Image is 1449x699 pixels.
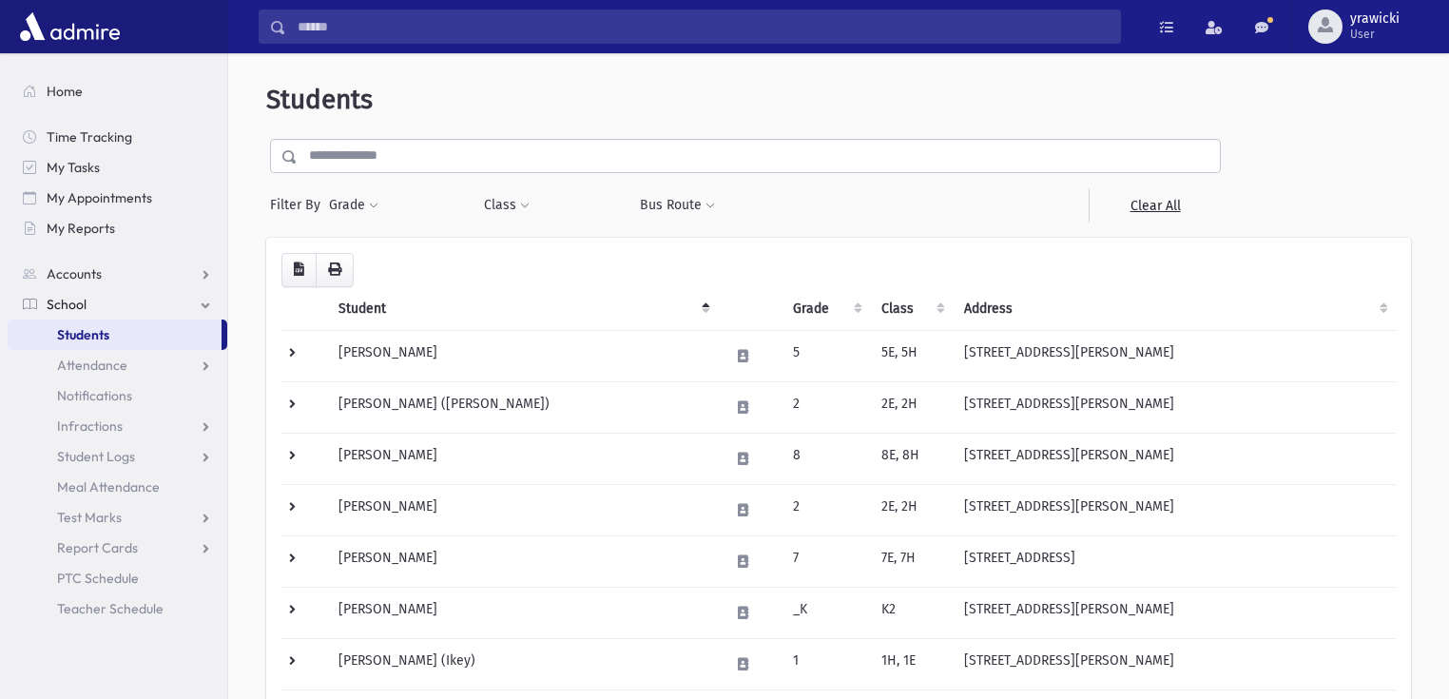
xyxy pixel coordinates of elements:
[327,484,718,535] td: [PERSON_NAME]
[8,152,227,183] a: My Tasks
[8,213,227,243] a: My Reports
[8,259,227,289] a: Accounts
[870,535,953,587] td: 7E, 7H
[57,570,139,587] span: PTC Schedule
[8,76,227,107] a: Home
[57,357,127,374] span: Attendance
[1350,11,1400,27] span: yrawicki
[870,587,953,638] td: K2
[57,600,164,617] span: Teacher Schedule
[281,253,317,287] button: CSV
[782,433,870,484] td: 8
[953,484,1396,535] td: [STREET_ADDRESS][PERSON_NAME]
[870,638,953,689] td: 1H, 1E
[57,509,122,526] span: Test Marks
[483,188,531,223] button: Class
[8,289,227,320] a: School
[1350,27,1400,42] span: User
[327,330,718,381] td: [PERSON_NAME]
[57,417,123,435] span: Infractions
[953,433,1396,484] td: [STREET_ADDRESS][PERSON_NAME]
[782,484,870,535] td: 2
[327,587,718,638] td: [PERSON_NAME]
[782,535,870,587] td: 7
[8,563,227,593] a: PTC Schedule
[870,484,953,535] td: 2E, 2H
[782,638,870,689] td: 1
[266,84,373,115] span: Students
[8,533,227,563] a: Report Cards
[870,381,953,433] td: 2E, 2H
[782,587,870,638] td: _K
[782,287,870,331] th: Grade: activate to sort column ascending
[57,478,160,495] span: Meal Attendance
[327,638,718,689] td: [PERSON_NAME] (Ikey)
[327,381,718,433] td: [PERSON_NAME] ([PERSON_NAME])
[47,189,152,206] span: My Appointments
[327,287,718,331] th: Student: activate to sort column descending
[57,539,138,556] span: Report Cards
[1089,188,1221,223] a: Clear All
[327,433,718,484] td: [PERSON_NAME]
[8,122,227,152] a: Time Tracking
[8,350,227,380] a: Attendance
[57,326,109,343] span: Students
[953,587,1396,638] td: [STREET_ADDRESS][PERSON_NAME]
[47,220,115,237] span: My Reports
[782,330,870,381] td: 5
[47,265,102,282] span: Accounts
[8,320,222,350] a: Students
[47,128,132,146] span: Time Tracking
[47,83,83,100] span: Home
[47,296,87,313] span: School
[327,535,718,587] td: [PERSON_NAME]
[8,183,227,213] a: My Appointments
[15,8,125,46] img: AdmirePro
[639,188,716,223] button: Bus Route
[8,380,227,411] a: Notifications
[953,638,1396,689] td: [STREET_ADDRESS][PERSON_NAME]
[870,287,953,331] th: Class: activate to sort column ascending
[953,535,1396,587] td: [STREET_ADDRESS]
[870,433,953,484] td: 8E, 8H
[782,381,870,433] td: 2
[8,472,227,502] a: Meal Attendance
[328,188,379,223] button: Grade
[286,10,1120,44] input: Search
[57,448,135,465] span: Student Logs
[8,593,227,624] a: Teacher Schedule
[316,253,354,287] button: Print
[47,159,100,176] span: My Tasks
[953,381,1396,433] td: [STREET_ADDRESS][PERSON_NAME]
[8,441,227,472] a: Student Logs
[870,330,953,381] td: 5E, 5H
[8,502,227,533] a: Test Marks
[270,195,328,215] span: Filter By
[57,387,132,404] span: Notifications
[953,287,1396,331] th: Address: activate to sort column ascending
[953,330,1396,381] td: [STREET_ADDRESS][PERSON_NAME]
[8,411,227,441] a: Infractions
